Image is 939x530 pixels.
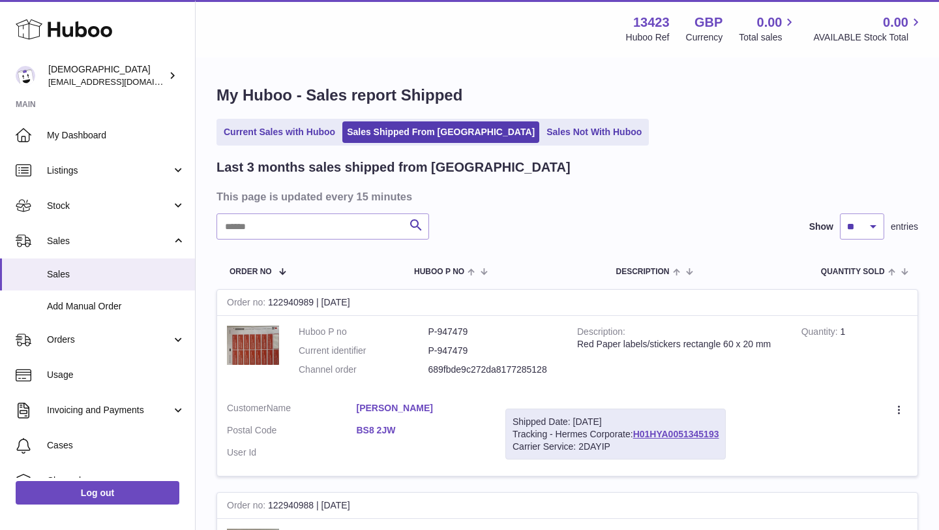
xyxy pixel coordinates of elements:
[47,235,171,247] span: Sales
[227,402,357,418] dt: Name
[47,129,185,142] span: My Dashboard
[428,364,558,376] dd: 689fbde9c272da8177285128
[809,221,833,233] label: Show
[216,85,918,106] h1: My Huboo - Sales report Shipped
[47,268,185,281] span: Sales
[428,326,558,338] dd: P-947479
[821,268,885,276] span: Quantity Sold
[633,14,670,31] strong: 13423
[891,221,918,233] span: entries
[227,297,268,311] strong: Order no
[694,14,723,31] strong: GBP
[686,31,723,44] div: Currency
[577,338,782,351] div: Red Paper labels/stickers rectangle 60 x 20 mm
[801,326,841,340] strong: Quantity
[16,66,35,86] img: olgazyuz@outlook.com
[739,14,797,44] a: 0.00 Total sales
[16,481,179,505] a: Log out
[626,31,670,44] div: Huboo Ref
[47,334,171,346] span: Orders
[216,189,915,204] h3: This page is updated every 15 minutes
[542,121,646,143] a: Sales Not With Huboo
[227,446,357,459] dt: User Id
[633,429,719,439] a: H01HYA0051345193
[757,14,782,31] span: 0.00
[299,326,428,338] dt: Huboo P no
[227,424,357,440] dt: Postal Code
[219,121,340,143] a: Current Sales with Huboo
[513,416,719,428] div: Shipped Date: [DATE]
[47,200,171,212] span: Stock
[883,14,908,31] span: 0.00
[227,403,267,413] span: Customer
[217,493,917,519] div: 122940988 | [DATE]
[739,31,797,44] span: Total sales
[227,326,279,365] img: 1707603291.png
[616,268,669,276] span: Description
[48,76,192,87] span: [EMAIL_ADDRESS][DOMAIN_NAME]
[47,164,171,177] span: Listings
[342,121,539,143] a: Sales Shipped From [GEOGRAPHIC_DATA]
[813,14,923,44] a: 0.00 AVAILABLE Stock Total
[48,63,166,88] div: [DEMOGRAPHIC_DATA]
[505,409,726,460] div: Tracking - Hermes Corporate:
[428,345,558,357] dd: P-947479
[357,424,486,437] a: BS8 2JW
[217,290,917,316] div: 122940989 | [DATE]
[230,268,272,276] span: Order No
[47,369,185,381] span: Usage
[216,159,571,176] h2: Last 3 months sales shipped from [GEOGRAPHIC_DATA]
[47,439,185,452] span: Cases
[513,441,719,453] div: Carrier Service: 2DAYIP
[47,404,171,416] span: Invoicing and Payments
[227,500,268,514] strong: Order no
[299,364,428,376] dt: Channel order
[357,402,486,414] a: [PERSON_NAME]
[792,316,917,392] td: 1
[299,345,428,357] dt: Current identifier
[47,300,185,313] span: Add Manual Order
[577,326,625,340] strong: Description
[47,475,185,487] span: Channels
[813,31,923,44] span: AVAILABLE Stock Total
[414,268,464,276] span: Huboo P no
